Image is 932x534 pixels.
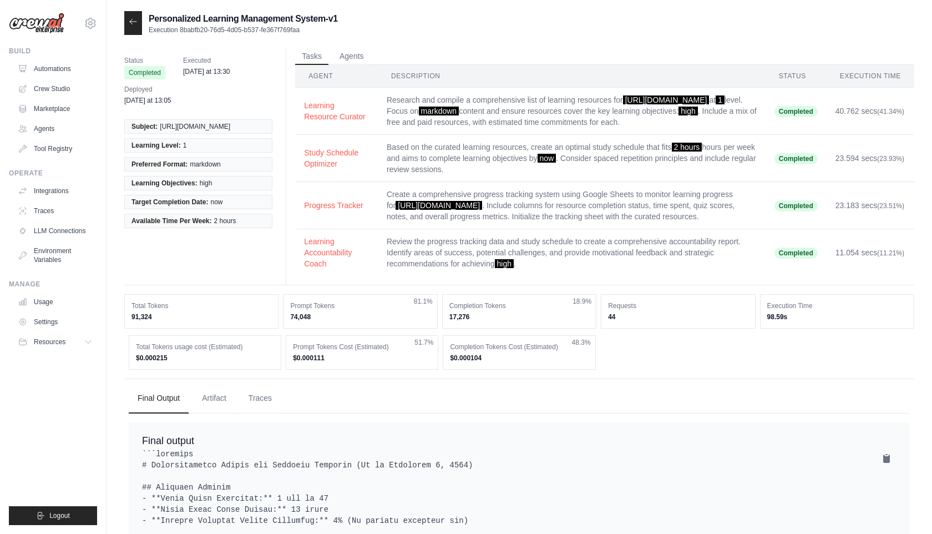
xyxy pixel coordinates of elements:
a: Usage [13,293,97,311]
span: (41.34%) [877,108,904,115]
dd: $0.000104 [450,354,588,362]
td: Create a comprehensive progress tracking system using Google Sheets to monitor learning progress ... [378,182,766,229]
a: Marketplace [13,100,97,118]
span: Preferred Format: [131,160,188,169]
span: Learning Level: [131,141,181,150]
button: Learning Resource Curator [304,100,369,122]
dt: Prompt Tokens Cost (Estimated) [293,342,431,351]
button: Tasks [295,48,328,65]
span: Completed [124,66,165,79]
a: LLM Connections [13,222,97,240]
dt: Execution Time [767,301,907,310]
span: (23.93%) [877,155,904,163]
dt: Total Tokens [131,301,271,310]
button: Resources [13,333,97,351]
span: Executed [183,55,230,66]
div: Manage [9,280,97,289]
span: 18.9% [573,297,591,306]
span: Resources [34,337,65,346]
a: Environment Variables [13,242,97,269]
span: Final output [142,435,194,446]
span: markdown [190,160,220,169]
time: September 2, 2025 at 13:05 WAST [124,97,171,104]
dd: 44 [608,313,748,321]
span: now [210,198,222,206]
dt: Total Tokens usage cost (Estimated) [136,342,274,351]
span: (23.51%) [877,202,904,210]
td: Based on the curated learning resources, create an optimal study schedule that fits hours per wee... [378,135,766,182]
span: Completed [774,248,818,259]
dd: $0.000215 [136,354,274,362]
span: Status [124,55,165,66]
img: Logo [9,13,64,34]
a: Integrations [13,182,97,200]
th: Execution Time [827,65,914,88]
dd: $0.000111 [293,354,431,362]
button: Traces [240,384,281,414]
span: Completed [774,200,818,211]
a: Tool Registry [13,140,97,158]
span: [URL][DOMAIN_NAME] [160,122,230,131]
dd: 98.59s [767,313,907,321]
th: Description [378,65,766,88]
button: Learning Accountability Coach [304,236,369,269]
button: Study Schedule Optimizer [304,147,369,169]
span: Completed [774,106,818,117]
span: now [538,154,556,163]
button: Progress Tracker [304,200,369,211]
button: Artifact [193,384,235,414]
div: Build [9,47,97,56]
dt: Prompt Tokens [290,301,430,310]
span: Completed [774,153,818,164]
span: 51.7% [414,338,433,347]
dt: Completion Tokens [449,301,589,310]
p: Execution 8babfb20-76d5-4d05-b537-fe367f769faa [149,26,338,34]
span: 2 hours [214,216,236,225]
span: high [678,107,697,115]
dt: Completion Tokens Cost (Estimated) [450,342,588,351]
time: September 2, 2025 at 13:30 WAST [183,68,230,75]
span: Available Time Per Week: [131,216,212,225]
td: 40.762 secs [827,88,914,135]
td: 11.054 secs [827,229,914,276]
a: Crew Studio [13,80,97,98]
a: Automations [13,60,97,78]
span: Target Completion Date: [131,198,208,206]
span: 81.1% [414,297,433,306]
span: [URL][DOMAIN_NAME] [396,201,482,210]
span: (11.21%) [877,249,904,257]
dd: 91,324 [131,313,271,321]
td: 23.594 secs [827,135,914,182]
th: Status [766,65,827,88]
span: Subject: [131,122,158,131]
span: 2 hours [672,143,702,152]
a: Agents [13,120,97,138]
button: Final Output [129,384,189,414]
a: Settings [13,313,97,331]
td: 23.183 secs [827,182,914,229]
span: Learning Objectives: [131,179,197,188]
span: Logout [49,511,70,520]
dt: Requests [608,301,748,310]
span: 48.3% [572,338,591,347]
h2: Personalized Learning Management System-v1 [149,12,338,26]
td: Review the progress tracking data and study schedule to create a comprehensive accountability rep... [378,229,766,276]
span: 1 [716,95,725,104]
td: Research and compile a comprehensive list of learning resources for at level. Focus on content an... [378,88,766,135]
dd: 17,276 [449,313,589,321]
span: high [200,179,212,188]
dd: 74,048 [290,313,430,321]
iframe: Chat Widget [877,481,932,534]
button: Agents [333,48,371,65]
span: [URL][DOMAIN_NAME] [623,95,710,104]
a: Traces [13,202,97,220]
span: 1 [183,141,187,150]
span: Deployed [124,84,171,95]
span: markdown [419,107,459,115]
div: Operate [9,169,97,178]
button: Logout [9,506,97,525]
span: high [495,259,514,268]
th: Agent [295,65,378,88]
